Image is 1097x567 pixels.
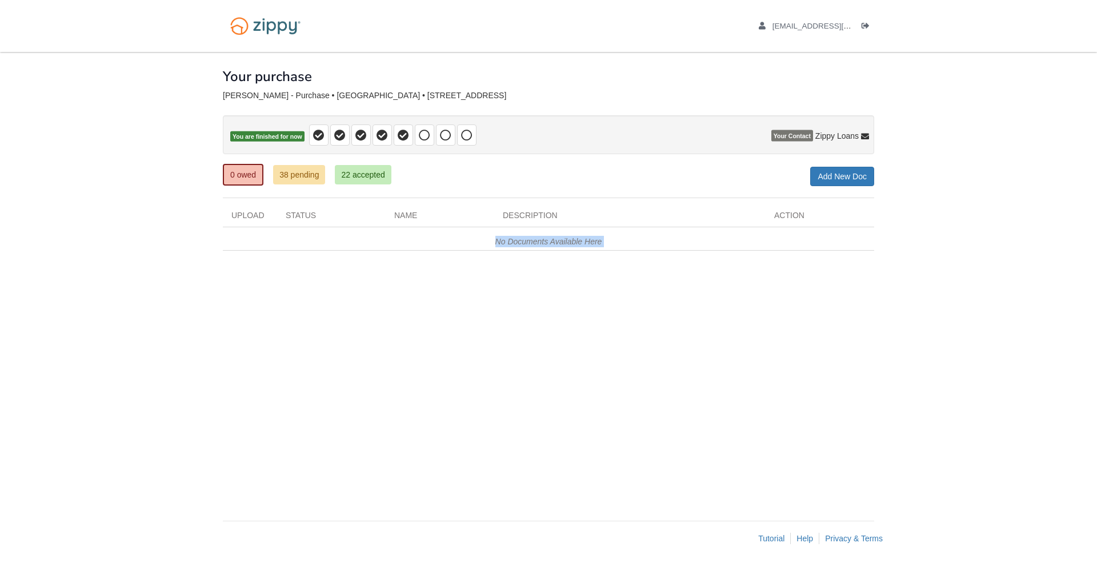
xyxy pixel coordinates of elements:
div: Upload [223,210,277,227]
a: 22 accepted [335,165,391,184]
div: Name [386,210,494,227]
img: Logo [223,11,308,41]
div: Action [766,210,874,227]
h1: Your purchase [223,69,312,84]
a: Tutorial [758,534,784,543]
a: 38 pending [273,165,325,184]
a: edit profile [759,22,903,33]
span: Zippy Loans [815,130,859,142]
a: Help [796,534,813,543]
a: Add New Doc [810,167,874,186]
span: brittanynolan30@gmail.com [772,22,903,30]
a: Privacy & Terms [825,534,883,543]
div: Description [494,210,766,227]
span: You are finished for now [230,131,305,142]
a: 0 owed [223,164,263,186]
span: Your Contact [771,130,813,142]
div: Status [277,210,386,227]
div: [PERSON_NAME] - Purchase • [GEOGRAPHIC_DATA] • [STREET_ADDRESS] [223,91,874,100]
a: Log out [862,22,874,33]
em: No Documents Available Here [495,237,602,246]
